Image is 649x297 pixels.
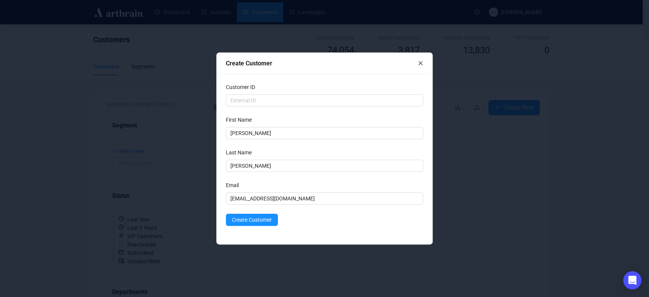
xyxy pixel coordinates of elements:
span: Create Customer [232,216,272,224]
div: Open Intercom Messenger [623,271,641,289]
input: Last Name [226,160,423,172]
label: Email [226,181,244,189]
div: Create Customer [226,59,418,68]
button: Create Customer [226,214,278,226]
span: close [418,60,423,66]
label: Customer ID [226,83,260,91]
input: External ID [226,94,423,106]
input: First Name [226,127,423,139]
label: First Name [226,116,257,124]
label: Last Name [226,148,257,157]
input: Email Address [226,192,423,205]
